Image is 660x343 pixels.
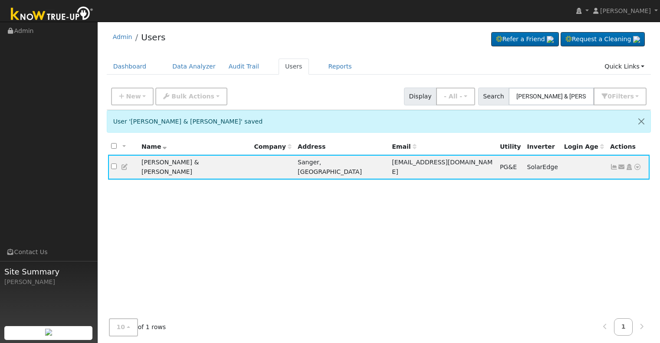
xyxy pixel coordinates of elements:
img: retrieve [547,36,554,43]
span: Site Summary [4,266,93,278]
button: New [111,88,154,105]
span: Days since last login [564,143,604,150]
span: Bulk Actions [171,93,214,100]
span: Company name [254,143,291,150]
a: Edit User [121,163,129,170]
button: - All - [436,88,475,105]
img: retrieve [45,329,52,336]
div: Address [298,142,386,151]
a: Admin [113,33,132,40]
span: [PERSON_NAME] [600,7,651,14]
span: Filter [612,93,634,100]
a: Quick Links [598,59,651,75]
img: Know True-Up [7,5,98,24]
a: Refer a Friend [491,32,559,47]
button: Close [632,111,650,132]
span: Email [392,143,416,150]
div: Actions [610,142,647,151]
div: Utility [500,142,521,151]
button: Bulk Actions [155,88,227,105]
input: Search [509,88,594,105]
td: Sanger, [GEOGRAPHIC_DATA] [295,155,389,180]
img: retrieve [633,36,640,43]
span: User '[PERSON_NAME] & [PERSON_NAME]' saved [113,118,263,125]
span: Name [141,143,167,150]
span: Display [404,88,437,105]
button: 0Filters [594,88,647,105]
a: Other actions [634,163,641,172]
a: rogerh@mvdinc.com [618,163,626,172]
a: Data Analyzer [166,59,222,75]
span: PG&E [500,163,517,170]
a: Login As [625,163,633,170]
span: [EMAIL_ADDRESS][DOMAIN_NAME] [392,159,493,175]
a: Show Graph [610,163,618,170]
span: of 1 rows [109,319,166,336]
span: 10 [117,324,125,331]
span: s [630,93,634,100]
span: Search [478,88,509,105]
div: Inverter [527,142,558,151]
button: 10 [109,319,138,336]
span: SolarEdge [527,163,558,170]
a: Users [279,59,309,75]
a: Dashboard [107,59,153,75]
div: [PERSON_NAME] [4,278,93,287]
a: Users [141,32,165,42]
a: Reports [322,59,358,75]
span: New [126,93,141,100]
td: [PERSON_NAME] & [PERSON_NAME] [138,155,251,180]
a: 1 [614,319,633,336]
a: Request a Cleaning [561,32,645,47]
a: Audit Trail [222,59,266,75]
